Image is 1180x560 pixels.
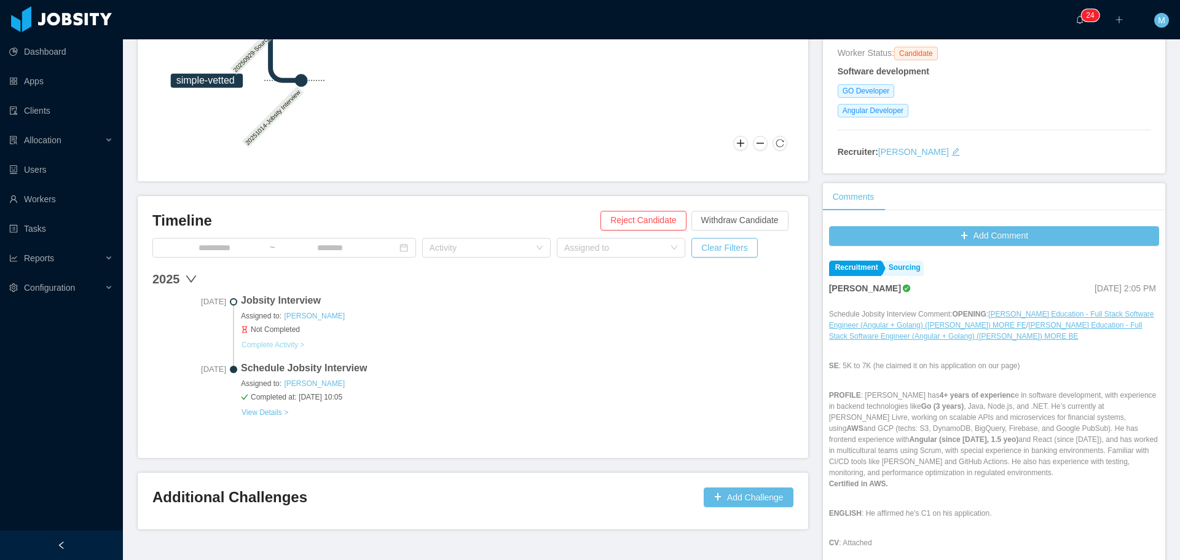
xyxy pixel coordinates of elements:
div: Activity [430,242,530,254]
i: icon: solution [9,136,18,144]
p: : Attached [829,537,1159,548]
span: Allocation [24,135,61,145]
a: [PERSON_NAME] [283,379,345,388]
span: GO Developer [838,84,895,98]
i: icon: calendar [399,243,408,252]
span: Worker Status: [838,48,894,58]
strong: Recruiter: [838,147,878,157]
strong: OPENING [952,310,986,318]
span: [DATE] [152,296,226,308]
p: : He affirmed he's C1 on his application. [829,508,1159,519]
strong: [PERSON_NAME] [829,283,901,293]
a: icon: auditClients [9,98,113,123]
span: Completed at: [DATE] 10:05 [241,392,793,403]
strong: Angular (since [DATE], 1.5 yeo) [909,435,1018,444]
h3: Timeline [152,211,600,231]
span: Not Completed [241,324,793,335]
a: Recruitment [829,261,881,276]
div: Assigned to [564,242,664,254]
a: Sourcing [883,261,924,276]
h3: Additional Challenges [152,487,699,507]
button: icon: plusAdd Comment [829,226,1159,246]
span: Assigned to: [241,310,793,321]
a: Complete Activity > [241,339,305,349]
strong: CV [829,538,840,547]
div: 2025 down [152,270,793,288]
span: Candidate [894,47,938,60]
span: [DATE] [152,363,226,376]
strong: AWS [846,424,863,433]
i: icon: line-chart [9,254,18,262]
i: icon: bell [1076,15,1084,24]
button: Reject Candidate [600,211,686,231]
button: Zoom Out [753,136,768,151]
span: Jobsity Interview [241,293,793,308]
strong: 4+ years of experienc [940,391,1015,400]
i: icon: down [671,244,678,253]
span: Assigned to: [241,378,793,389]
tspan: simple-vetted [176,75,235,85]
button: Clear Filters [691,238,757,258]
span: down [185,273,197,285]
p: : [PERSON_NAME] has e in software development, with experience in backend technologies like , Jav... [829,390,1159,489]
button: Reset Zoom [773,136,787,151]
strong: Certified in AWS. [829,479,888,488]
span: Schedule Jobsity Interview [241,361,793,376]
a: icon: pie-chartDashboard [9,39,113,64]
p: 4 [1090,9,1095,22]
a: [PERSON_NAME] [878,147,949,157]
a: icon: profileTasks [9,216,113,241]
button: View Details > [241,408,289,417]
sup: 24 [1081,9,1099,22]
span: Reports [24,253,54,263]
p: 2 [1086,9,1090,22]
button: icon: plusAdd Challenge [704,487,793,507]
a: View Details > [241,407,289,417]
span: [DATE] 2:05 PM [1095,283,1156,293]
a: [PERSON_NAME] Education - Full Stack Software Engineer (Angular + Golang) ([PERSON_NAME]) MORE FE [829,310,1154,329]
span: Angular Developer [838,104,908,117]
i: icon: down [536,244,543,253]
i: icon: edit [951,148,960,156]
p: : 5K to 7K (he claimed it on his application on our page) [829,360,1159,371]
a: icon: robotUsers [9,157,113,182]
text: 20250929-Sourced [232,32,274,74]
i: icon: plus [1115,15,1123,24]
strong: Go (3 years) [921,402,964,411]
button: Withdraw Candidate [691,211,789,231]
i: icon: hourglass [241,326,248,333]
i: icon: setting [9,283,18,292]
a: icon: userWorkers [9,187,113,211]
p: Schedule Jobsity Interview Comment: : / [829,309,1159,342]
strong: Software development [838,66,929,76]
i: icon: check [241,393,248,401]
a: icon: appstoreApps [9,69,113,93]
a: [PERSON_NAME] [283,311,345,321]
button: Zoom In [733,136,748,151]
strong: ENGLISH [829,509,862,518]
strong: PROFILE [829,391,861,400]
div: Comments [823,183,884,211]
span: Configuration [24,283,75,293]
text: 20251014-Jobsity Interview [244,89,302,146]
button: Complete Activity > [241,340,305,350]
a: [PERSON_NAME] Education - Full Stack Software Engineer (Angular + Golang) ([PERSON_NAME]) MORE BE [829,321,1143,341]
span: M [1158,13,1165,28]
strong: SE [829,361,839,370]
